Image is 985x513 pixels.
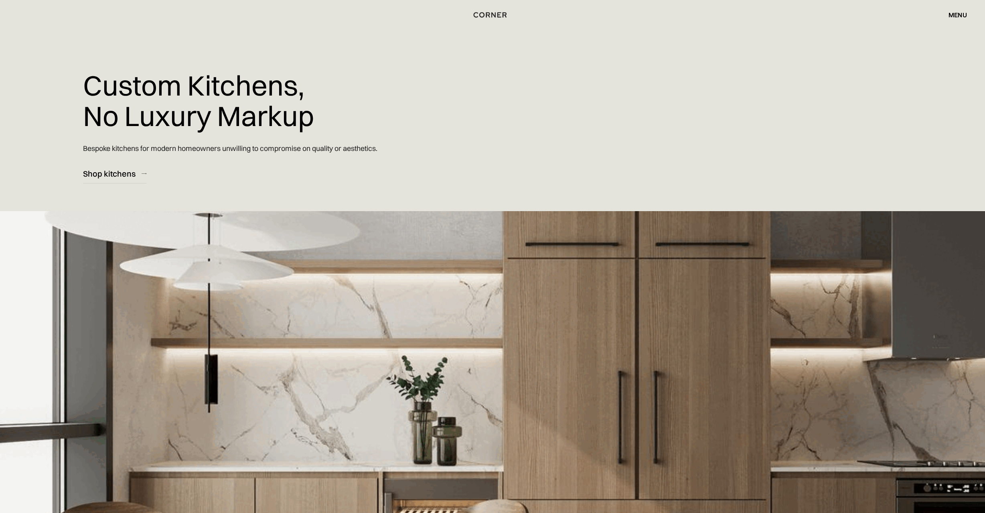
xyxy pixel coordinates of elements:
[83,168,136,179] div: Shop kitchens
[454,10,531,20] a: home
[83,164,146,183] a: Shop kitchens
[83,64,314,137] h1: Custom Kitchens, No Luxury Markup
[940,8,967,22] div: menu
[949,12,967,18] div: menu
[83,137,377,160] p: Bespoke kitchens for modern homeowners unwilling to compromise on quality or aesthetics.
